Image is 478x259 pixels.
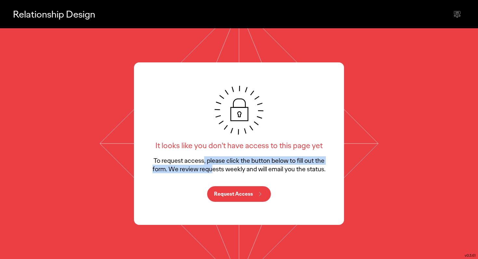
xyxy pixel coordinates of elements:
p: Relationship Design [13,7,95,21]
h6: It looks like you don't have access to this page yet [155,140,323,150]
div: Send feedback [449,6,465,22]
p: To request access, please click the button below to fill out the form. We review requests weekly ... [151,156,327,173]
button: Request Access [207,186,271,202]
p: Request Access [214,191,253,197]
